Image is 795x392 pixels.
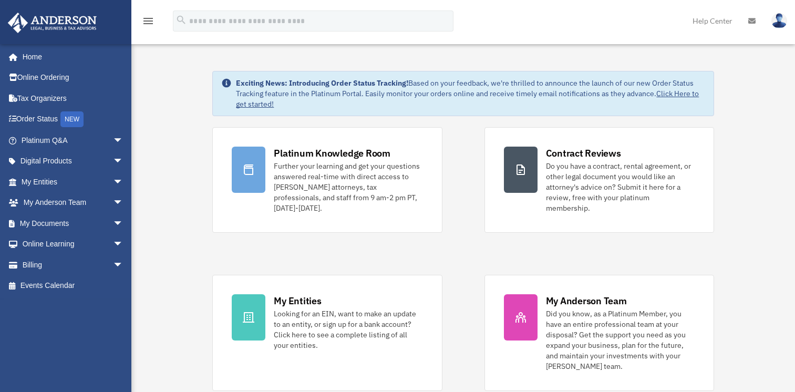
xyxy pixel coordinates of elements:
[7,46,134,67] a: Home
[7,109,139,130] a: Order StatusNEW
[546,147,621,160] div: Contract Reviews
[60,111,84,127] div: NEW
[274,161,422,213] div: Further your learning and get your questions answered real-time with direct access to [PERSON_NAM...
[212,275,442,391] a: My Entities Looking for an EIN, want to make an update to an entity, or sign up for a bank accoun...
[236,78,705,109] div: Based on your feedback, we're thrilled to announce the launch of our new Order Status Tracking fe...
[546,294,627,307] div: My Anderson Team
[113,254,134,276] span: arrow_drop_down
[113,171,134,193] span: arrow_drop_down
[274,308,422,350] div: Looking for an EIN, want to make an update to an entity, or sign up for a bank account? Click her...
[7,275,139,296] a: Events Calendar
[771,13,787,28] img: User Pic
[236,78,408,88] strong: Exciting News: Introducing Order Status Tracking!
[175,14,187,26] i: search
[7,130,139,151] a: Platinum Q&Aarrow_drop_down
[484,127,714,233] a: Contract Reviews Do you have a contract, rental agreement, or other legal document you would like...
[5,13,100,33] img: Anderson Advisors Platinum Portal
[7,151,139,172] a: Digital Productsarrow_drop_down
[7,192,139,213] a: My Anderson Teamarrow_drop_down
[113,234,134,255] span: arrow_drop_down
[7,213,139,234] a: My Documentsarrow_drop_down
[7,88,139,109] a: Tax Organizers
[142,15,154,27] i: menu
[7,171,139,192] a: My Entitiesarrow_drop_down
[7,234,139,255] a: Online Learningarrow_drop_down
[546,161,695,213] div: Do you have a contract, rental agreement, or other legal document you would like an attorney's ad...
[236,89,699,109] a: Click Here to get started!
[546,308,695,372] div: Did you know, as a Platinum Member, you have an entire professional team at your disposal? Get th...
[274,147,390,160] div: Platinum Knowledge Room
[7,254,139,275] a: Billingarrow_drop_down
[7,67,139,88] a: Online Ordering
[142,18,154,27] a: menu
[212,127,442,233] a: Platinum Knowledge Room Further your learning and get your questions answered real-time with dire...
[484,275,714,391] a: My Anderson Team Did you know, as a Platinum Member, you have an entire professional team at your...
[113,151,134,172] span: arrow_drop_down
[274,294,321,307] div: My Entities
[113,213,134,234] span: arrow_drop_down
[113,192,134,214] span: arrow_drop_down
[113,130,134,151] span: arrow_drop_down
